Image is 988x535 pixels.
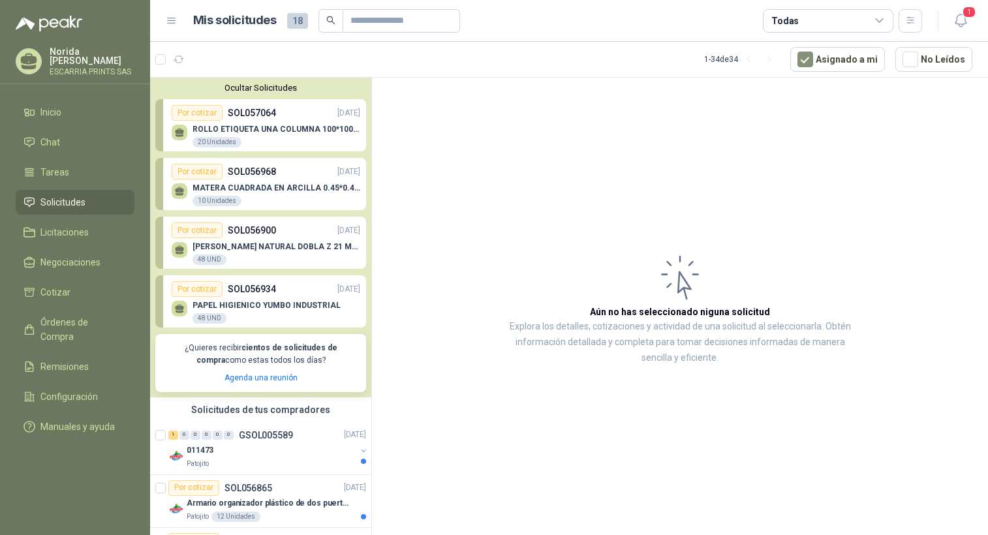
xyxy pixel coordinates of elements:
[168,427,369,469] a: 1 0 0 0 0 0 GSOL005589[DATE] Company Logo011473Patojito
[193,196,241,206] div: 10 Unidades
[16,130,134,155] a: Chat
[16,384,134,409] a: Configuración
[168,431,178,440] div: 1
[193,137,241,147] div: 20 Unidades
[193,11,277,30] h1: Mis solicitudes
[224,373,298,382] a: Agenda una reunión
[193,254,226,265] div: 48 UND
[228,223,276,237] p: SOL056900
[326,16,335,25] span: search
[40,255,100,269] span: Negociaciones
[213,431,223,440] div: 0
[155,83,366,93] button: Ocultar Solicitudes
[211,512,260,522] div: 12 Unidades
[193,242,360,251] p: [PERSON_NAME] NATURAL DOBLA Z 21 MULTIFO
[40,359,89,374] span: Remisiones
[155,217,366,269] a: Por cotizarSOL056900[DATE] [PERSON_NAME] NATURAL DOBLA Z 21 MULTIFO48 UND
[168,480,219,496] div: Por cotizar
[16,100,134,125] a: Inicio
[895,47,972,72] button: No Leídos
[172,164,223,179] div: Por cotizar
[196,343,337,365] b: cientos de solicitudes de compra
[150,78,371,397] div: Ocultar SolicitudesPor cotizarSOL057064[DATE] ROLLO ETIQUETA UNA COLUMNA 100*100*500un20 Unidades...
[40,225,89,239] span: Licitaciones
[50,68,134,76] p: ESCARRIA PRINTS SAS
[193,125,360,134] p: ROLLO ETIQUETA UNA COLUMNA 100*100*500un
[224,483,272,493] p: SOL056865
[40,420,115,434] span: Manuales y ayuda
[40,105,61,119] span: Inicio
[16,160,134,185] a: Tareas
[155,99,366,151] a: Por cotizarSOL057064[DATE] ROLLO ETIQUETA UNA COLUMNA 100*100*500un20 Unidades
[191,431,200,440] div: 0
[16,310,134,349] a: Órdenes de Compra
[337,283,360,296] p: [DATE]
[187,444,213,457] p: 011473
[337,224,360,237] p: [DATE]
[590,305,770,319] h3: Aún no has seleccionado niguna solicitud
[155,158,366,210] a: Por cotizarSOL056968[DATE] MATERA CUADRADA EN ARCILLA 0.45*0.45*0.4010 Unidades
[40,195,85,209] span: Solicitudes
[187,459,209,469] p: Patojito
[179,431,189,440] div: 0
[40,165,69,179] span: Tareas
[155,275,366,328] a: Por cotizarSOL056934[DATE] PAPEL HIGIENICO YUMBO INDUSTRIAL48 UND
[790,47,885,72] button: Asignado a mi
[168,448,184,464] img: Company Logo
[16,190,134,215] a: Solicitudes
[172,281,223,297] div: Por cotizar
[239,431,293,440] p: GSOL005589
[224,431,234,440] div: 0
[337,166,360,178] p: [DATE]
[16,250,134,275] a: Negociaciones
[150,475,371,528] a: Por cotizarSOL056865[DATE] Company LogoArmario organizador plástico de dos puertas de acuerdo a l...
[163,342,358,367] p: ¿Quieres recibir como estas todos los días?
[193,313,226,324] div: 48 UND
[228,106,276,120] p: SOL057064
[337,107,360,119] p: [DATE]
[344,481,366,494] p: [DATE]
[16,220,134,245] a: Licitaciones
[150,397,371,422] div: Solicitudes de tus compradores
[40,390,98,404] span: Configuración
[771,14,799,28] div: Todas
[228,164,276,179] p: SOL056968
[502,319,857,366] p: Explora los detalles, cotizaciones y actividad de una solicitud al seleccionarla. Obtén informaci...
[16,354,134,379] a: Remisiones
[16,280,134,305] a: Cotizar
[40,285,70,299] span: Cotizar
[40,315,122,344] span: Órdenes de Compra
[40,135,60,149] span: Chat
[187,512,209,522] p: Patojito
[344,429,366,441] p: [DATE]
[172,222,223,238] div: Por cotizar
[16,16,82,31] img: Logo peakr
[193,183,360,192] p: MATERA CUADRADA EN ARCILLA 0.45*0.45*0.40
[16,414,134,439] a: Manuales y ayuda
[168,501,184,517] img: Company Logo
[187,497,349,510] p: Armario organizador plástico de dos puertas de acuerdo a la imagen adjunta
[193,301,341,310] p: PAPEL HIGIENICO YUMBO INDUSTRIAL
[202,431,211,440] div: 0
[949,9,972,33] button: 1
[172,105,223,121] div: Por cotizar
[228,282,276,296] p: SOL056934
[962,6,976,18] span: 1
[287,13,308,29] span: 18
[50,47,134,65] p: Norida [PERSON_NAME]
[704,49,780,70] div: 1 - 34 de 34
